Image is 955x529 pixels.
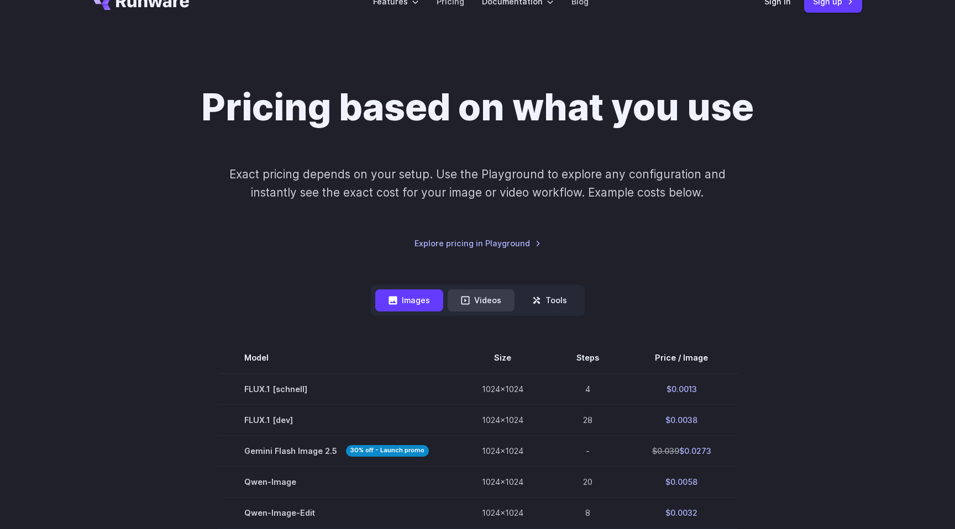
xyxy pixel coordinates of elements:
td: 1024x1024 [455,373,550,405]
button: Videos [448,289,515,311]
td: $0.0273 [626,435,738,466]
button: Images [375,289,443,311]
td: FLUX.1 [schnell] [218,373,455,405]
span: Gemini Flash Image 2.5 [244,445,429,457]
td: 8 [550,497,626,528]
td: - [550,435,626,466]
th: Size [455,342,550,373]
td: Qwen-Image [218,466,455,497]
td: 28 [550,404,626,435]
td: Qwen-Image-Edit [218,497,455,528]
td: 1024x1024 [455,404,550,435]
s: $0.039 [652,446,679,456]
th: Steps [550,342,626,373]
p: Exact pricing depends on your setup. Use the Playground to explore any configuration and instantl... [208,165,747,202]
td: $0.0038 [626,404,738,435]
h1: Pricing based on what you use [201,86,754,130]
td: $0.0013 [626,373,738,405]
button: Tools [519,289,580,311]
td: 1024x1024 [455,497,550,528]
a: Explore pricing in Playground [414,237,541,250]
td: 1024x1024 [455,466,550,497]
td: FLUX.1 [dev] [218,404,455,435]
td: $0.0032 [626,497,738,528]
th: Model [218,342,455,373]
td: 1024x1024 [455,435,550,466]
strong: 30% off - Launch promo [346,445,429,457]
th: Price / Image [626,342,738,373]
td: $0.0058 [626,466,738,497]
td: 20 [550,466,626,497]
td: 4 [550,373,626,405]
